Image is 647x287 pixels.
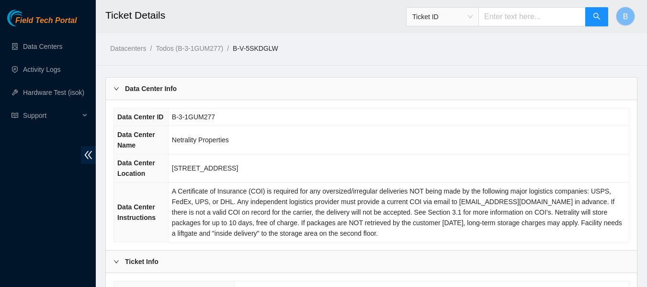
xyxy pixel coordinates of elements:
[172,164,238,172] span: [STREET_ADDRESS]
[125,256,159,267] b: Ticket Info
[7,10,48,26] img: Akamai Technologies
[117,131,155,149] span: Data Center Name
[106,251,637,273] div: Ticket Info
[114,259,119,264] span: right
[172,113,215,121] span: B-3-1GUM277
[150,45,152,52] span: /
[227,45,229,52] span: /
[23,89,84,96] a: Hardware Test (isok)
[110,45,146,52] a: Datacenters
[117,203,156,221] span: Data Center Instructions
[233,45,278,52] a: B-V-5SKDGLW
[15,16,77,25] span: Field Tech Portal
[117,159,155,177] span: Data Center Location
[593,12,601,22] span: search
[23,106,79,125] span: Support
[616,7,635,26] button: B
[585,7,608,26] button: search
[7,17,77,30] a: Akamai TechnologiesField Tech Portal
[172,187,622,237] span: A Certificate of Insurance (COI) is required for any oversized/irregular deliveries NOT being mad...
[412,10,473,24] span: Ticket ID
[623,11,628,23] span: B
[478,7,586,26] input: Enter text here...
[11,112,18,119] span: read
[114,86,119,92] span: right
[106,78,637,100] div: Data Center Info
[23,66,61,73] a: Activity Logs
[81,146,96,164] span: double-left
[117,113,163,121] span: Data Center ID
[172,136,229,144] span: Netrality Properties
[125,83,177,94] b: Data Center Info
[23,43,62,50] a: Data Centers
[156,45,223,52] a: Todos (B-3-1GUM277)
